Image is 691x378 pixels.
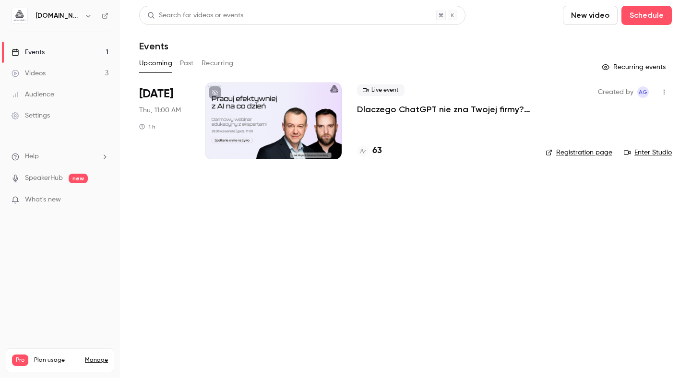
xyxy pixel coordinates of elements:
[139,83,190,159] div: Aug 28 Thu, 11:00 AM (Europe/Berlin)
[12,152,108,162] li: help-dropdown-opener
[372,144,382,157] h4: 63
[639,86,647,98] span: AG
[85,356,108,364] a: Manage
[25,152,39,162] span: Help
[12,8,27,24] img: aigmented.io
[563,6,618,25] button: New video
[357,144,382,157] a: 63
[25,195,61,205] span: What's new
[624,148,672,157] a: Enter Studio
[637,86,649,98] span: Aleksandra Grabarska
[139,123,155,130] div: 1 h
[357,104,530,115] a: Dlaczego ChatGPT nie zna Twojej firmy? Praktyczny przewodnik przygotowania wiedzy firmowej jako k...
[69,174,88,183] span: new
[621,6,672,25] button: Schedule
[139,86,173,102] span: [DATE]
[139,106,181,115] span: Thu, 11:00 AM
[180,56,194,71] button: Past
[25,173,63,183] a: SpeakerHub
[357,84,405,96] span: Live event
[12,354,28,366] span: Pro
[12,111,50,120] div: Settings
[139,56,172,71] button: Upcoming
[139,40,168,52] h1: Events
[202,56,234,71] button: Recurring
[12,69,46,78] div: Videos
[12,47,45,57] div: Events
[597,59,672,75] button: Recurring events
[598,86,633,98] span: Created by
[147,11,243,21] div: Search for videos or events
[546,148,612,157] a: Registration page
[36,11,81,21] h6: [DOMAIN_NAME]
[12,90,54,99] div: Audience
[34,356,79,364] span: Plan usage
